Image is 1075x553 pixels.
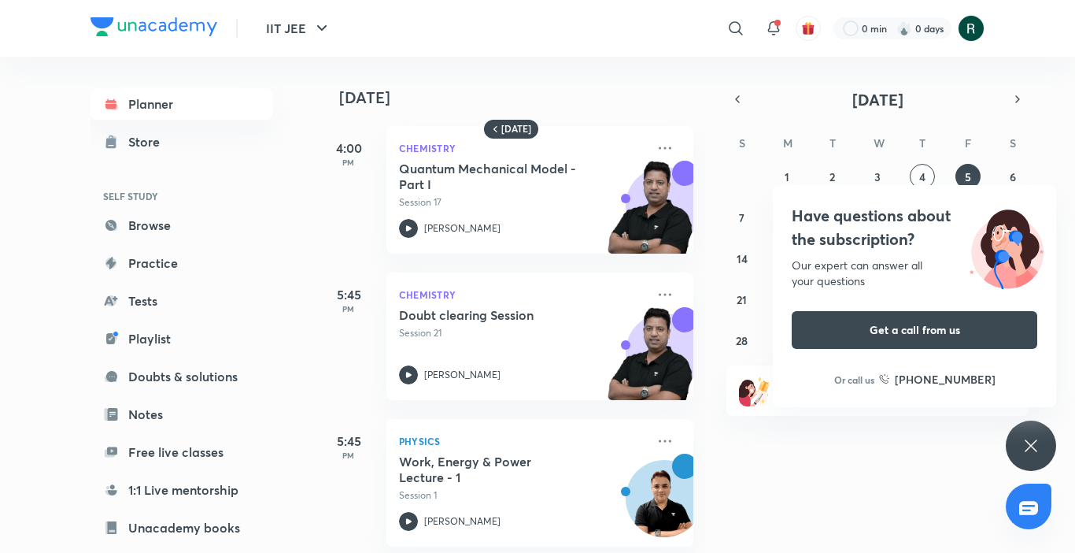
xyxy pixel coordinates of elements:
[607,307,693,416] img: unacademy
[965,135,971,150] abbr: Friday
[792,311,1037,349] button: Get a call from us
[783,135,792,150] abbr: Monday
[91,512,273,544] a: Unacademy books
[874,135,885,150] abbr: Wednesday
[957,204,1056,289] img: ttu_illustration_new.svg
[796,16,821,41] button: avatar
[739,135,745,150] abbr: Sunday
[1000,164,1025,189] button: September 6, 2025
[91,361,273,392] a: Doubts & solutions
[317,304,380,314] p: PM
[91,285,273,317] a: Tests
[896,20,912,36] img: streak
[257,13,341,44] button: IIT JEE
[91,399,273,430] a: Notes
[399,326,646,340] p: Session 21
[829,135,836,150] abbr: Tuesday
[739,210,744,225] abbr: September 7, 2025
[128,132,169,151] div: Store
[910,164,935,189] button: September 4, 2025
[91,126,273,158] a: Store
[730,205,755,230] button: September 7, 2025
[91,17,217,36] img: Company Logo
[748,88,1007,110] button: [DATE]
[801,21,815,35] img: avatar
[792,204,1037,251] h4: Have questions about the subscription?
[399,139,646,158] p: Chemistry
[91,474,273,506] a: 1:1 Live mentorship
[919,169,925,184] abbr: September 4, 2025
[879,371,996,388] a: [PHONE_NUMBER]
[730,328,755,353] button: September 28, 2025
[739,375,770,406] img: referral
[91,17,217,40] a: Company Logo
[501,123,531,135] h6: [DATE]
[424,368,501,382] p: [PERSON_NAME]
[955,164,981,189] button: September 5, 2025
[874,169,881,184] abbr: September 3, 2025
[317,451,380,460] p: PM
[852,89,903,110] span: [DATE]
[91,88,273,120] a: Planner
[895,371,996,388] h6: [PHONE_NUMBER]
[399,454,595,485] h5: Work, Energy & Power Lecture - 1
[91,210,273,241] a: Browse
[399,432,646,451] p: Physics
[317,285,380,304] h5: 5:45
[1010,135,1016,150] abbr: Saturday
[399,285,646,304] p: Chemistry
[730,246,755,271] button: September 14, 2025
[737,251,748,266] abbr: September 14, 2025
[829,169,835,184] abbr: September 2, 2025
[958,15,984,42] img: Ronak soni
[774,164,800,189] button: September 1, 2025
[399,195,646,210] p: Session 17
[792,258,1037,289] div: Our expert can answer all your questions
[865,164,890,189] button: September 3, 2025
[424,514,501,529] p: [PERSON_NAME]
[626,469,702,544] img: Avatar
[834,373,874,387] p: Or call us
[730,287,755,312] button: September 21, 2025
[919,135,925,150] abbr: Thursday
[424,221,501,236] p: [PERSON_NAME]
[339,88,709,107] h4: [DATE]
[91,183,273,210] h6: SELF STUDY
[820,164,845,189] button: September 2, 2025
[736,333,748,348] abbr: September 28, 2025
[785,169,789,184] abbr: September 1, 2025
[91,247,273,279] a: Practice
[1010,169,1016,184] abbr: September 6, 2025
[737,292,747,307] abbr: September 21, 2025
[399,488,646,503] p: Session 1
[91,436,273,468] a: Free live classes
[317,139,380,158] h5: 4:00
[607,161,693,269] img: unacademy
[399,161,595,192] h5: Quantum Mechanical Model - Part I
[317,432,380,451] h5: 5:45
[399,307,595,323] h5: Doubt clearing Session
[965,169,971,184] abbr: September 5, 2025
[91,323,273,354] a: Playlist
[317,158,380,167] p: PM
